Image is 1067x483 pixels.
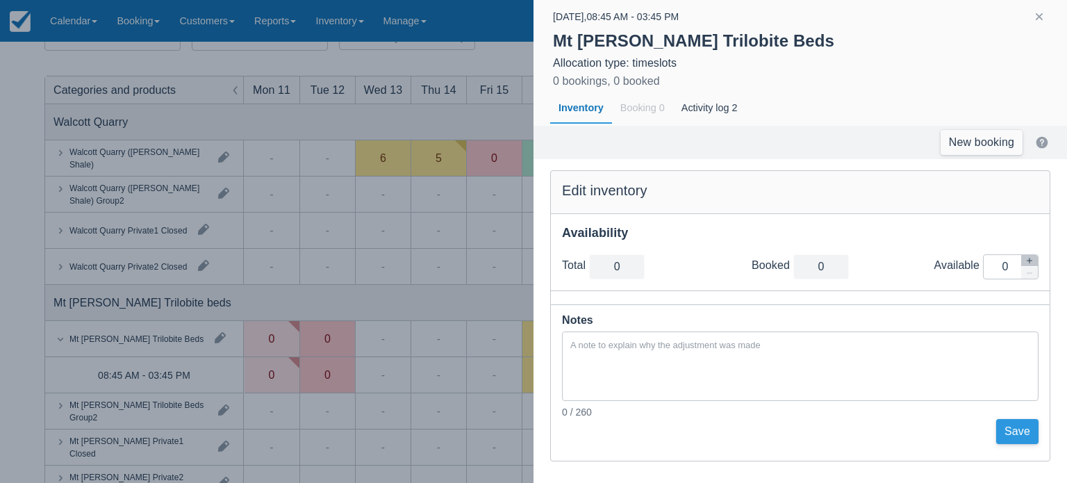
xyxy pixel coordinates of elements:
div: 0 bookings, 0 booked [553,73,660,90]
div: Available [934,259,983,272]
div: Inventory [550,92,612,124]
a: New booking [941,130,1023,155]
div: Activity log 2 [673,92,746,124]
div: 0 / 260 [562,405,1039,419]
div: Edit inventory [562,182,1039,199]
div: Availability [562,225,1039,241]
div: Booked [752,259,793,272]
strong: Mt [PERSON_NAME] Trilobite Beds [553,31,834,50]
div: Total [562,259,589,272]
div: Allocation type: timeslots [553,56,1048,70]
button: Save [996,419,1039,444]
div: Notes [562,311,1039,330]
div: [DATE] , 08:45 AM - 03:45 PM [553,8,679,25]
